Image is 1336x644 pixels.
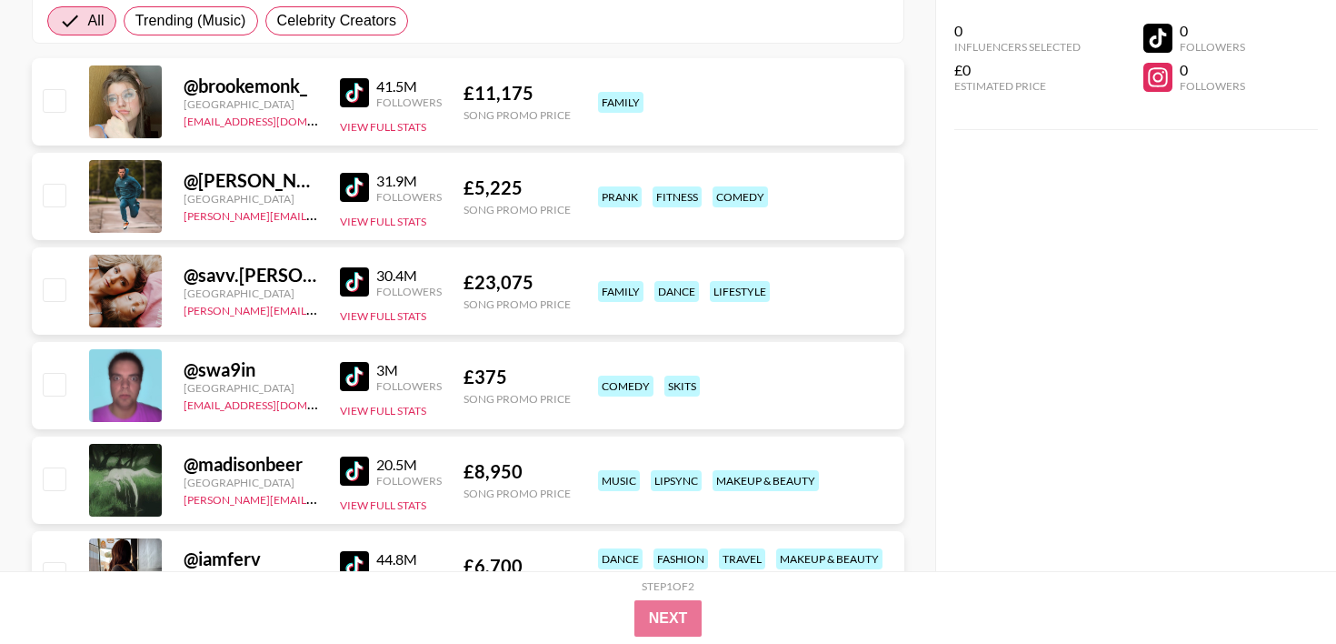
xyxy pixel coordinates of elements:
[1180,79,1245,93] div: Followers
[598,376,653,397] div: comedy
[713,470,819,491] div: makeup & beauty
[653,548,708,569] div: fashion
[376,474,442,488] div: Followers
[634,600,703,637] button: Next
[376,77,442,96] div: 41.5M
[184,395,366,412] a: [EMAIL_ADDRESS][DOMAIN_NAME]
[376,190,442,204] div: Followers
[954,79,1081,93] div: Estimated Price
[184,169,318,192] div: @ [PERSON_NAME].[PERSON_NAME]
[184,489,453,507] a: [PERSON_NAME][EMAIL_ADDRESS][DOMAIN_NAME]
[1245,553,1314,622] iframe: Drift Widget Chat Controller
[464,460,571,483] div: £ 8,950
[954,40,1081,54] div: Influencers Selected
[376,267,442,285] div: 30.4M
[464,487,571,500] div: Song Promo Price
[598,92,643,113] div: family
[376,285,442,298] div: Followers
[340,362,369,391] img: TikTok
[598,281,643,302] div: family
[340,404,426,418] button: View Full Stats
[376,569,442,582] div: Followers
[376,379,442,393] div: Followers
[184,264,318,287] div: @ savv.[PERSON_NAME]
[340,551,369,580] img: TikTok
[464,366,571,388] div: £ 375
[654,281,699,302] div: dance
[653,186,702,207] div: fitness
[340,498,426,512] button: View Full Stats
[184,192,318,206] div: [GEOGRAPHIC_DATA]
[184,548,318,570] div: @ iamferv
[651,470,702,491] div: lipsync
[464,203,571,216] div: Song Promo Price
[376,361,442,379] div: 3M
[376,172,442,190] div: 31.9M
[464,392,571,406] div: Song Promo Price
[954,22,1081,40] div: 0
[710,281,770,302] div: lifestyle
[464,108,571,122] div: Song Promo Price
[954,61,1081,79] div: £0
[464,82,571,105] div: £ 11,175
[776,548,882,569] div: makeup & beauty
[184,476,318,489] div: [GEOGRAPHIC_DATA]
[88,10,105,32] span: All
[184,111,366,128] a: [EMAIL_ADDRESS][DOMAIN_NAME]
[598,470,640,491] div: music
[184,300,453,317] a: [PERSON_NAME][EMAIL_ADDRESS][DOMAIN_NAME]
[376,96,442,109] div: Followers
[664,376,700,397] div: skits
[135,10,246,32] span: Trending (Music)
[598,548,643,569] div: dance
[184,570,318,584] div: [GEOGRAPHIC_DATA]
[464,555,571,578] div: £ 6,700
[598,186,642,207] div: prank
[464,297,571,311] div: Song Promo Price
[184,453,318,476] div: @ madisonbeer
[376,456,442,474] div: 20.5M
[184,287,318,300] div: [GEOGRAPHIC_DATA]
[340,457,369,486] img: TikTok
[277,10,397,32] span: Celebrity Creators
[340,267,369,297] img: TikTok
[184,75,318,97] div: @ brookemonk_
[1180,40,1245,54] div: Followers
[1180,61,1245,79] div: 0
[340,120,426,134] button: View Full Stats
[340,78,369,107] img: TikTok
[184,206,453,223] a: [PERSON_NAME][EMAIL_ADDRESS][DOMAIN_NAME]
[184,358,318,381] div: @ swa9in
[642,579,694,593] div: Step 1 of 2
[464,271,571,294] div: £ 23,075
[719,548,765,569] div: travel
[464,176,571,199] div: £ 5,225
[1180,22,1245,40] div: 0
[376,550,442,569] div: 44.8M
[184,381,318,395] div: [GEOGRAPHIC_DATA]
[340,215,426,228] button: View Full Stats
[340,309,426,323] button: View Full Stats
[340,173,369,202] img: TikTok
[184,97,318,111] div: [GEOGRAPHIC_DATA]
[713,186,768,207] div: comedy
